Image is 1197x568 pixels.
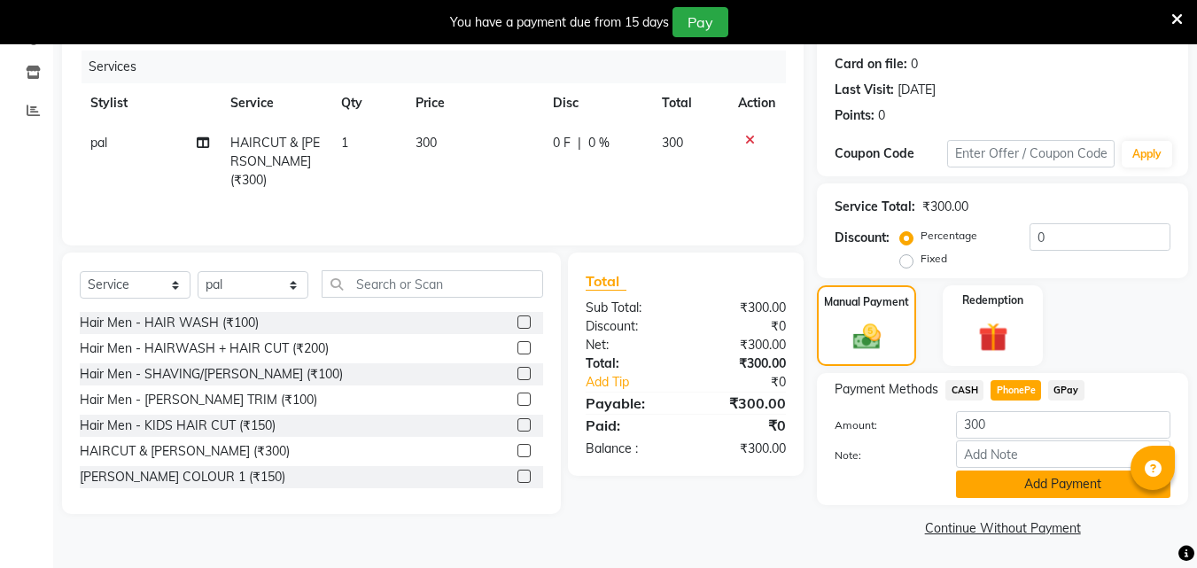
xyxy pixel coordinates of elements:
label: Percentage [921,228,977,244]
span: Payment Methods [835,380,938,399]
input: Amount [956,411,1170,439]
div: Discount: [835,229,890,247]
span: 0 % [588,134,610,152]
th: Service [220,83,331,123]
input: Search or Scan [322,270,543,298]
span: 1 [341,135,348,151]
img: _cash.svg [844,321,890,353]
label: Manual Payment [824,294,909,310]
span: Total [586,272,626,291]
div: Coupon Code [835,144,946,163]
div: [DATE] [898,81,936,99]
div: ₹300.00 [686,393,799,414]
div: ₹0 [686,415,799,436]
div: ₹0 [686,317,799,336]
div: ₹0 [705,373,800,392]
span: 0 F [553,134,571,152]
span: CASH [945,380,983,401]
div: ₹300.00 [686,299,799,317]
th: Disc [542,83,651,123]
a: Continue Without Payment [820,519,1185,538]
span: GPay [1048,380,1084,401]
th: Price [405,83,542,123]
div: Payable: [572,393,686,414]
div: You have a payment due from 15 days [450,13,669,32]
div: Sub Total: [572,299,686,317]
div: Total: [572,354,686,373]
div: Paid: [572,415,686,436]
span: PhonePe [991,380,1041,401]
div: Net: [572,336,686,354]
span: HAIRCUT & [PERSON_NAME] (₹300) [230,135,320,188]
label: Fixed [921,251,947,267]
div: ₹300.00 [686,336,799,354]
img: _gift.svg [969,319,1017,355]
th: Action [727,83,786,123]
span: 300 [662,135,683,151]
div: ₹300.00 [922,198,968,216]
a: Add Tip [572,373,704,392]
div: Services [82,51,799,83]
input: Enter Offer / Coupon Code [947,140,1115,167]
span: | [578,134,581,152]
div: Hair Men - [PERSON_NAME] TRIM (₹100) [80,391,317,409]
div: Last Visit: [835,81,894,99]
div: HAIRCUT & [PERSON_NAME] (₹300) [80,442,290,461]
div: Hair Men - HAIR WASH (₹100) [80,314,259,332]
th: Total [651,83,728,123]
button: Apply [1122,141,1172,167]
div: Hair Men - HAIRWASH + HAIR CUT (₹200) [80,339,329,358]
div: Hair Men - KIDS HAIR CUT (₹150) [80,416,276,435]
div: 0 [878,106,885,125]
button: Add Payment [956,471,1170,498]
div: Discount: [572,317,686,336]
label: Redemption [962,292,1023,308]
div: ₹300.00 [686,354,799,373]
button: Pay [672,7,728,37]
span: pal [90,135,107,151]
div: Points: [835,106,874,125]
th: Qty [330,83,405,123]
div: Hair Men - SHAVING/[PERSON_NAME] (₹100) [80,365,343,384]
span: 300 [416,135,437,151]
div: Card on file: [835,55,907,74]
th: Stylist [80,83,220,123]
div: Balance : [572,440,686,458]
div: Service Total: [835,198,915,216]
input: Add Note [956,440,1170,468]
label: Note: [821,447,942,463]
div: [PERSON_NAME] COLOUR 1 (₹150) [80,468,285,486]
div: 0 [911,55,918,74]
div: ₹300.00 [686,440,799,458]
label: Amount: [821,417,942,433]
